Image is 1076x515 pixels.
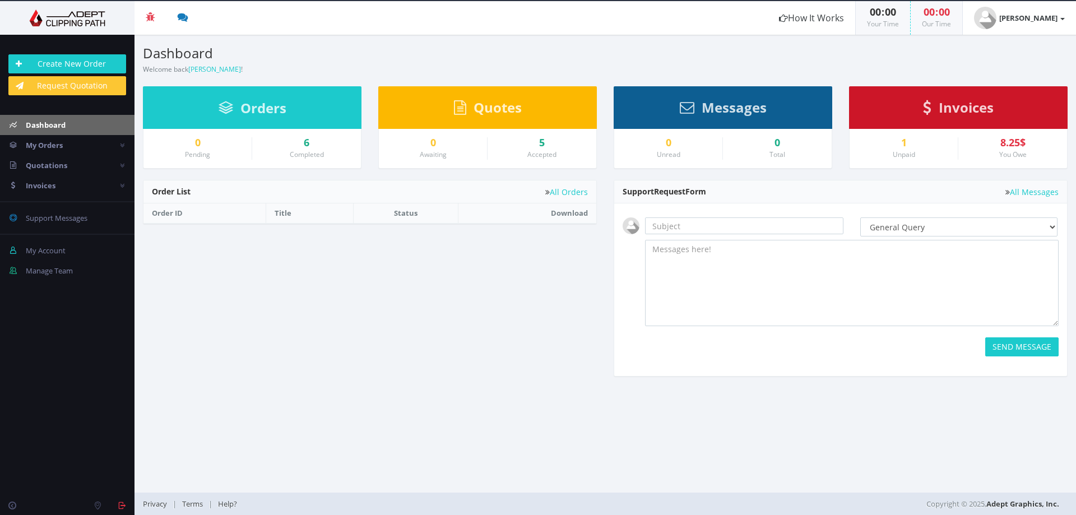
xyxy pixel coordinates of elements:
a: [PERSON_NAME] [963,1,1076,35]
small: Accepted [527,150,556,159]
span: My Account [26,245,66,256]
a: Orders [219,105,286,115]
a: 5 [496,137,588,149]
span: 00 [924,5,935,18]
a: Adept Graphics, Inc. [986,499,1059,509]
a: Privacy [143,499,173,509]
span: 00 [870,5,881,18]
span: Messages [702,98,767,117]
small: Welcome back ! [143,64,243,74]
a: 6 [261,137,353,149]
th: Status [354,203,458,223]
a: Messages [680,105,767,115]
span: Copyright © 2025, [926,498,1059,509]
a: Terms [177,499,208,509]
span: Quotes [474,98,522,117]
span: Quotations [26,160,67,170]
img: user_default.jpg [974,7,996,29]
span: Order List [152,186,191,197]
small: Unpaid [893,150,915,159]
span: Dashboard [26,120,66,130]
th: Order ID [143,203,266,223]
a: 0 [152,137,243,149]
a: 1 [858,137,949,149]
div: 8.25$ [967,137,1059,149]
span: 00 [939,5,950,18]
span: : [881,5,885,18]
span: Invoices [26,180,55,191]
small: You Owe [999,150,1027,159]
span: My Orders [26,140,63,150]
a: Help? [212,499,243,509]
small: Completed [290,150,324,159]
a: [PERSON_NAME] [188,64,241,74]
a: 0 [387,137,479,149]
input: Subject [645,217,843,234]
small: Our Time [922,19,951,29]
th: Download [458,203,596,223]
span: Support Form [623,186,706,197]
img: user_default.jpg [623,217,639,234]
img: Adept Graphics [8,10,126,26]
span: Support Messages [26,213,87,223]
span: 00 [885,5,896,18]
strong: [PERSON_NAME] [999,13,1058,23]
a: All Messages [1005,188,1059,196]
a: Request Quotation [8,76,126,95]
a: 0 [623,137,714,149]
a: Create New Order [8,54,126,73]
span: Request [654,186,685,197]
small: Awaiting [420,150,447,159]
h3: Dashboard [143,46,597,61]
small: Unread [657,150,680,159]
small: Total [769,150,785,159]
span: Orders [240,99,286,117]
th: Title [266,203,354,223]
small: Your Time [867,19,899,29]
a: Quotes [454,105,522,115]
span: : [935,5,939,18]
a: How It Works [768,1,855,35]
a: All Orders [545,188,588,196]
div: 0 [731,137,823,149]
div: | | [143,493,759,515]
button: SEND MESSAGE [985,337,1059,356]
span: Manage Team [26,266,73,276]
span: Invoices [939,98,994,117]
small: Pending [185,150,210,159]
a: Invoices [923,105,994,115]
